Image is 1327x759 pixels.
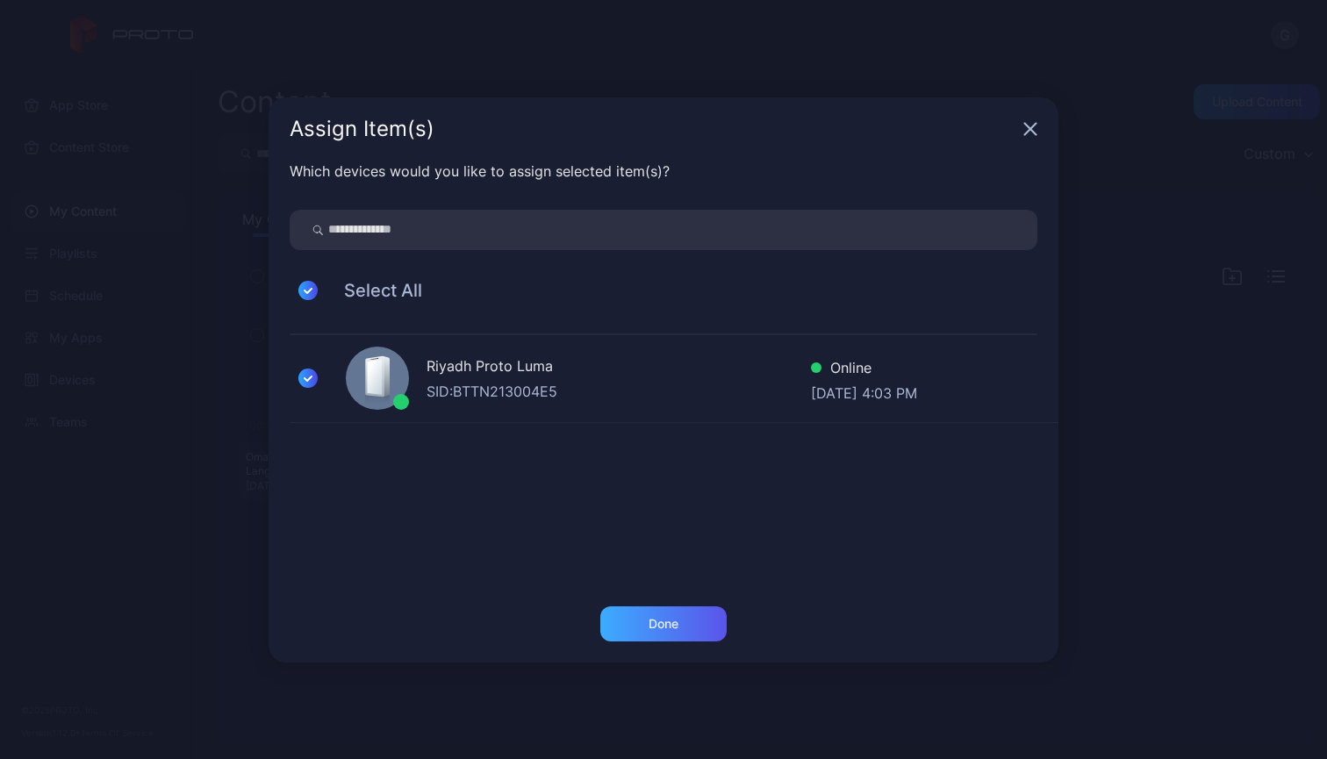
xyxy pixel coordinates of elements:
button: Done [600,606,727,641]
div: Which devices would you like to assign selected item(s)? [290,161,1037,182]
div: Assign Item(s) [290,118,1016,140]
div: Online [811,357,917,383]
div: [DATE] 4:03 PM [811,383,917,400]
div: Riyadh Proto Luma [427,355,811,381]
div: Done [649,617,678,631]
div: SID: BTTN213004E5 [427,381,811,402]
span: Select All [326,280,422,301]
